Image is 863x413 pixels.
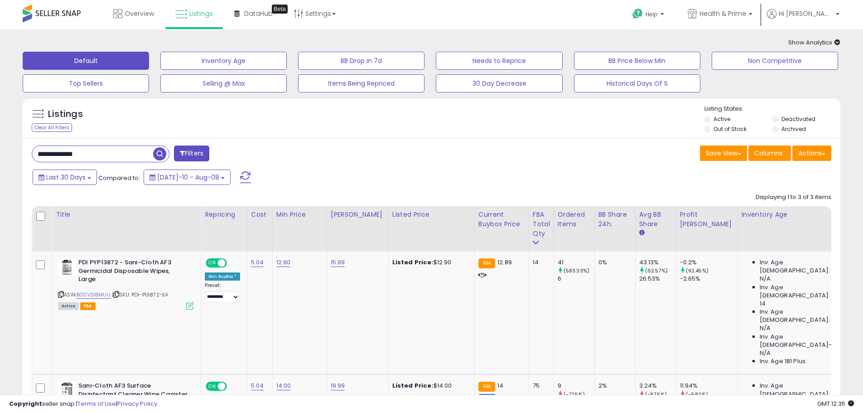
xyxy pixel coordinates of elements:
[699,9,746,18] span: Health & Prime
[276,210,323,219] div: Min Price
[226,259,240,267] span: OFF
[598,210,632,229] div: BB Share 24h.
[58,258,76,277] img: 51x9HPElr5L._SL40_.jpg
[639,275,676,283] div: 26.53%
[77,291,111,299] a: B00VS18MUU
[779,9,833,18] span: Hi [PERSON_NAME]
[742,210,846,219] div: Inventory Age
[760,357,807,365] span: Inv. Age 181 Plus:
[564,267,589,274] small: (583.33%)
[646,10,658,18] span: Help
[533,210,550,238] div: FBA Total Qty
[272,5,288,14] div: Tooltip anchor
[157,173,219,182] span: [DATE]-10 - Aug-08
[244,9,273,18] span: DataHub
[436,52,562,70] button: Needs to Reprice
[117,399,157,408] a: Privacy Policy
[251,381,264,390] a: 5.04
[760,258,843,275] span: Inv. Age [DEMOGRAPHIC_DATA]:
[760,283,843,300] span: Inv. Age [DEMOGRAPHIC_DATA]:
[574,52,700,70] button: BB Price Below Min
[533,258,547,267] div: 14
[77,399,116,408] a: Terms of Use
[112,291,168,298] span: | SKU: PDI-P13872-EA
[748,146,791,161] button: Columns
[207,383,218,390] span: ON
[598,382,628,390] div: 2%
[558,275,594,283] div: 6
[160,74,287,92] button: Selling @ Max
[686,391,708,398] small: (-9.82%)
[251,258,264,267] a: 5.04
[680,275,738,283] div: -2.65%
[760,300,766,308] span: 14
[645,391,667,398] small: (-87.5%)
[760,382,843,398] span: Inv. Age [DEMOGRAPHIC_DATA]:
[9,399,42,408] strong: Copyright
[781,125,806,133] label: Archived
[639,382,676,390] div: 3.24%
[392,258,468,267] div: $12.90
[704,105,840,113] p: Listing States:
[276,258,291,267] a: 12.90
[205,282,240,303] div: Preset:
[497,381,503,390] span: 14
[392,258,434,267] b: Listed Price:
[58,258,194,309] div: ASIN:
[298,52,424,70] button: BB Drop in 7d
[767,9,839,29] a: Hi [PERSON_NAME]
[760,275,771,283] span: N/A
[686,267,709,274] small: (92.45%)
[23,52,149,70] button: Default
[714,125,747,133] label: Out of Stock
[497,258,512,267] span: 12.89
[558,382,594,390] div: 9
[478,382,495,392] small: FBA
[680,258,738,267] div: -0.2%
[680,382,738,390] div: 11.94%
[331,381,345,390] a: 19.99
[558,258,594,267] div: 41
[189,9,213,18] span: Listings
[392,382,468,390] div: $14.00
[639,210,672,229] div: Avg BB Share
[436,74,562,92] button: 30 Day Decrease
[760,333,843,349] span: Inv. Age [DEMOGRAPHIC_DATA]-180:
[58,382,76,400] img: 41dfQ40WaIL._SL40_.jpg
[226,383,240,390] span: OFF
[98,174,140,182] span: Compared to:
[756,193,831,202] div: Displaying 1 to 3 of 3 items
[478,258,495,268] small: FBA
[754,149,783,158] span: Columns
[80,302,96,310] span: FBA
[331,210,385,219] div: [PERSON_NAME]
[78,258,188,286] b: PDI PYP13872 - Sani-Cloth AF3 Germicidal Disposable Wipes, Large
[125,9,154,18] span: Overview
[760,308,843,324] span: Inv. Age [DEMOGRAPHIC_DATA]:
[174,146,209,161] button: Filters
[23,74,149,92] button: Top Sellers
[32,123,72,132] div: Clear All Filters
[276,381,291,390] a: 14.00
[392,381,434,390] b: Listed Price:
[478,210,525,229] div: Current Buybox Price
[144,170,231,185] button: [DATE]-10 - Aug-08
[9,400,157,408] div: seller snap | |
[56,210,197,219] div: Title
[205,210,243,219] div: Repricing
[392,210,471,219] div: Listed Price
[792,146,831,161] button: Actions
[645,267,668,274] small: (62.57%)
[760,349,771,357] span: N/A
[714,115,730,123] label: Active
[331,258,345,267] a: 15.99
[46,173,86,182] span: Last 30 Days
[160,52,287,70] button: Inventory Age
[533,382,547,390] div: 75
[639,229,645,237] small: Avg BB Share.
[700,146,747,161] button: Save View
[564,391,585,398] small: (-77.5%)
[478,394,496,403] small: FBM
[251,210,269,219] div: Cost
[33,170,97,185] button: Last 30 Days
